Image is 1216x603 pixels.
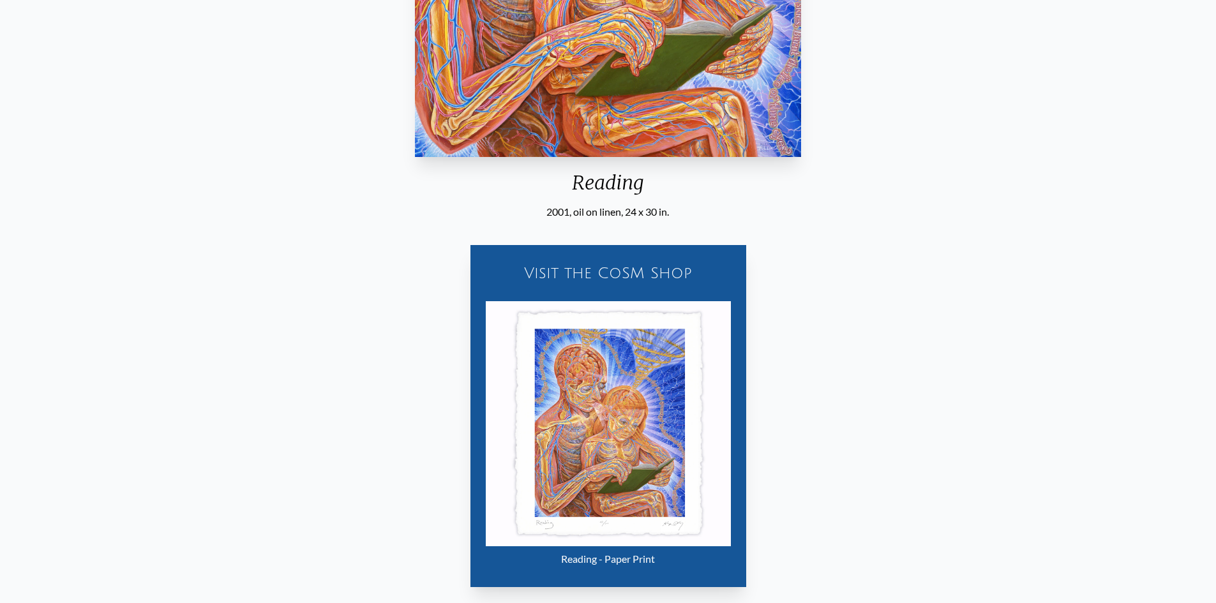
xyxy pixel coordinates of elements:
[478,253,739,294] a: Visit the CoSM Shop
[486,546,731,572] div: Reading - Paper Print
[486,301,731,546] img: Reading - Paper Print
[410,171,806,204] div: Reading
[486,301,731,572] a: Reading - Paper Print
[410,204,806,220] div: 2001, oil on linen, 24 x 30 in.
